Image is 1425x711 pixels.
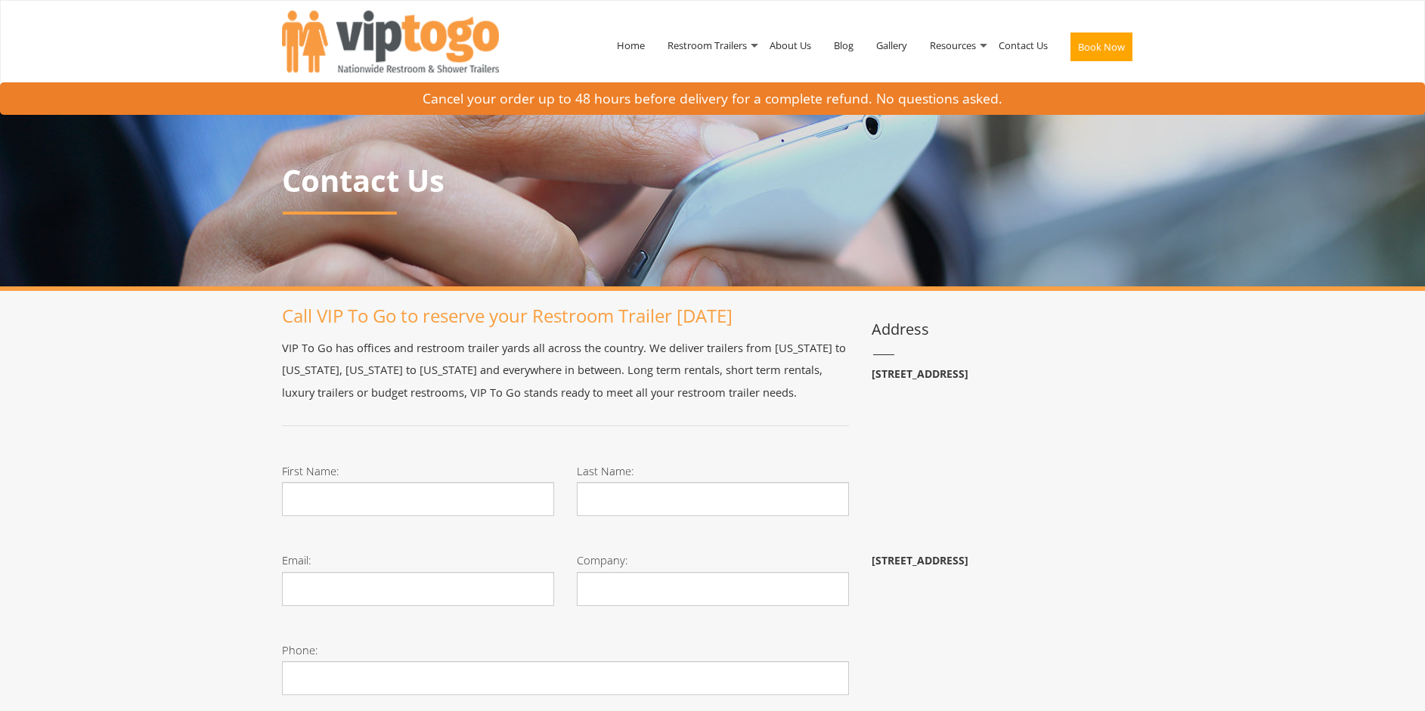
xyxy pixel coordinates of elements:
a: Gallery [865,6,919,85]
button: Live Chat [1365,651,1425,711]
a: Resources [919,6,987,85]
a: Contact Us [987,6,1059,85]
a: Home [606,6,656,85]
b: [STREET_ADDRESS] [872,366,968,381]
h1: Call VIP To Go to reserve your Restroom Trailer [DATE] [282,306,849,326]
b: [STREET_ADDRESS] [872,553,968,567]
h3: Address [872,321,1144,338]
a: Blog [822,6,865,85]
img: VIPTOGO [282,11,499,73]
button: Book Now [1070,32,1132,61]
p: Contact Us [282,164,1144,197]
a: About Us [758,6,822,85]
a: Restroom Trailers [656,6,758,85]
p: VIP To Go has offices and restroom trailer yards all across the country. We deliver trailers from... [282,337,849,403]
a: Book Now [1059,6,1144,94]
